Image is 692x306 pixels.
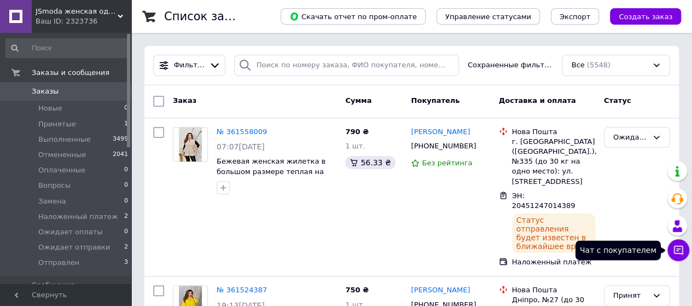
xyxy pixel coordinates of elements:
span: Заказы и сообщения [32,68,109,78]
div: г. [GEOGRAPHIC_DATA] ([GEOGRAPHIC_DATA].), №335 (до 30 кг на одно место): ул. [STREET_ADDRESS] [512,137,595,187]
span: Экспорт [560,13,590,21]
button: Скачать отчет по пром-оплате [281,8,426,25]
span: Ожидает оплаты [38,227,103,237]
span: Замена [38,197,66,206]
span: 1 шт. [345,142,365,150]
span: Скачать отчет по пром-оплате [289,11,417,21]
div: Наложенный платеж [512,257,595,267]
a: Бежевая женская жилетка в большом размере теплая на каждый день 56/58 [217,157,325,186]
span: [PHONE_NUMBER] [411,142,476,150]
div: Статус отправления будет известен в ближайшее время [512,213,595,253]
div: Ожидает отправки [613,132,648,143]
span: Выполненные [38,135,91,145]
button: Экспорт [551,8,599,25]
span: Ожидает отправки [38,243,110,252]
span: Вопросы [38,181,71,190]
span: Без рейтинга [422,159,472,167]
span: Заказы [32,86,59,96]
button: Чат с покупателем [667,239,689,261]
span: 2 [124,212,128,222]
span: Отмененные [38,150,86,160]
span: 0 [124,181,128,190]
span: 1 [124,119,128,129]
div: Ваш ID: 2323736 [36,16,131,26]
a: [PERSON_NAME] [411,127,470,137]
span: 0 [124,227,128,237]
h1: Список заказов [164,10,258,23]
button: Управление статусами [437,8,540,25]
span: 750 ₴ [345,286,369,294]
span: Сохраненные фильтры: [468,60,554,71]
span: Новые [38,103,62,113]
span: Статус [604,96,631,105]
input: Поиск [5,38,129,58]
span: Все [571,60,584,71]
span: Управление статусами [445,13,531,21]
span: ЭН: 20451247014389 [512,192,575,210]
span: Покупатель [411,96,460,105]
span: Сумма [345,96,371,105]
button: Создать заказ [610,8,681,25]
span: 0 [124,165,128,175]
input: Поиск по номеру заказа, ФИО покупателя, номеру телефона, Email, номеру накладной [234,55,459,76]
span: 0 [124,197,128,206]
span: 3499 [113,135,128,145]
span: Сообщения [32,280,74,290]
span: JSmoda женская одежда батал [36,7,118,16]
span: Отправлен [38,258,79,268]
span: (5548) [587,61,610,69]
span: Оплаченные [38,165,85,175]
div: Нова Пошта [512,127,595,137]
img: Фото товару [179,128,202,161]
div: Нова Пошта [512,285,595,295]
span: 07:07[DATE] [217,142,265,151]
span: Заказ [173,96,196,105]
a: Фото товару [173,127,208,162]
div: Принят [613,290,648,302]
a: № 361558009 [217,128,267,136]
a: № 361524387 [217,286,267,294]
span: Создать заказ [619,13,672,21]
span: 790 ₴ [345,128,369,136]
span: 0 [124,103,128,113]
a: Создать заказ [599,12,681,20]
span: Доставка и оплата [499,96,576,105]
span: 2041 [113,150,128,160]
span: Фильтры [174,60,205,71]
span: 2 [124,243,128,252]
span: Принятые [38,119,76,129]
a: [PERSON_NAME] [411,285,470,296]
span: 3 [124,258,128,268]
span: Наложенный платеж [38,212,118,222]
div: 56.33 ₴ [345,156,395,169]
div: Чат с покупателем [575,240,661,260]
